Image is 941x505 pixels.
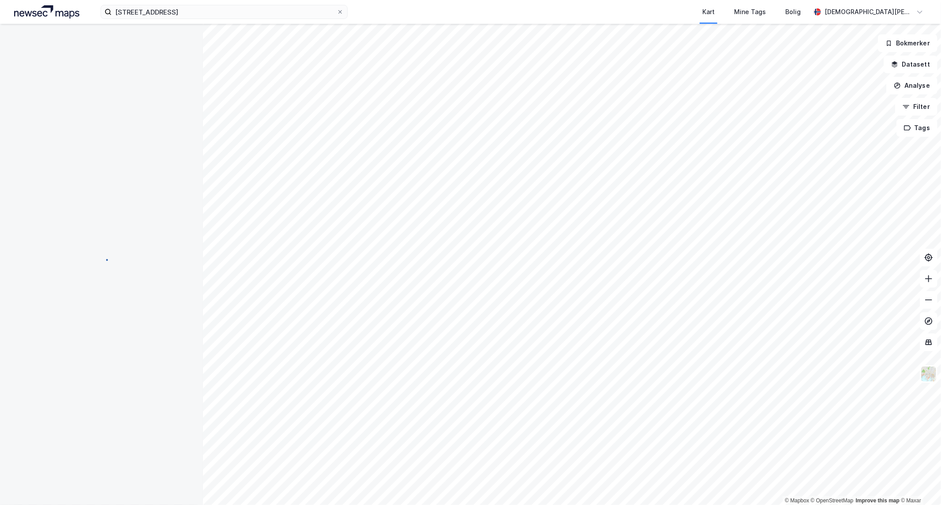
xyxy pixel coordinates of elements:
div: Bolig [785,7,801,17]
a: OpenStreetMap [811,498,854,504]
div: Kart [702,7,715,17]
button: Analyse [886,77,937,94]
a: Mapbox [785,498,809,504]
div: Mine Tags [734,7,766,17]
button: Tags [896,119,937,137]
div: [DEMOGRAPHIC_DATA][PERSON_NAME] [825,7,913,17]
div: Kontrollprogram for chat [897,463,941,505]
a: Improve this map [856,498,900,504]
img: spinner.a6d8c91a73a9ac5275cf975e30b51cfb.svg [94,252,109,266]
input: Søk på adresse, matrikkel, gårdeiere, leietakere eller personer [112,5,337,19]
button: Filter [895,98,937,116]
button: Bokmerker [878,34,937,52]
iframe: Chat Widget [897,463,941,505]
button: Datasett [884,56,937,73]
img: logo.a4113a55bc3d86da70a041830d287a7e.svg [14,5,79,19]
img: Z [920,366,937,382]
